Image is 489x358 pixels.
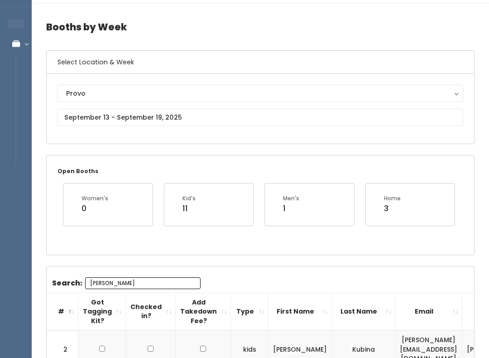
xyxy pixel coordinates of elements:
[384,203,401,215] div: 3
[176,293,231,331] th: Add Takedown Fee?: activate to sort column ascending
[78,293,126,331] th: Got Tagging Kit?: activate to sort column ascending
[47,293,78,331] th: #: activate to sort column descending
[268,293,332,331] th: First Name: activate to sort column ascending
[47,51,474,74] h6: Select Location & Week
[81,203,108,215] div: 0
[46,15,475,40] h4: Booths by Week
[283,195,299,203] div: Men's
[182,203,196,215] div: 11
[81,195,108,203] div: Women's
[231,293,268,331] th: Type: activate to sort column ascending
[66,89,455,99] div: Provo
[52,278,201,290] label: Search:
[332,293,395,331] th: Last Name: activate to sort column ascending
[182,195,196,203] div: Kid's
[384,195,401,203] div: Home
[85,278,201,290] input: Search:
[283,203,299,215] div: 1
[58,168,98,175] small: Open Booths
[126,293,176,331] th: Checked in?: activate to sort column ascending
[58,109,463,126] input: September 13 - September 19, 2025
[58,85,463,102] button: Provo
[395,293,462,331] th: Email: activate to sort column ascending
